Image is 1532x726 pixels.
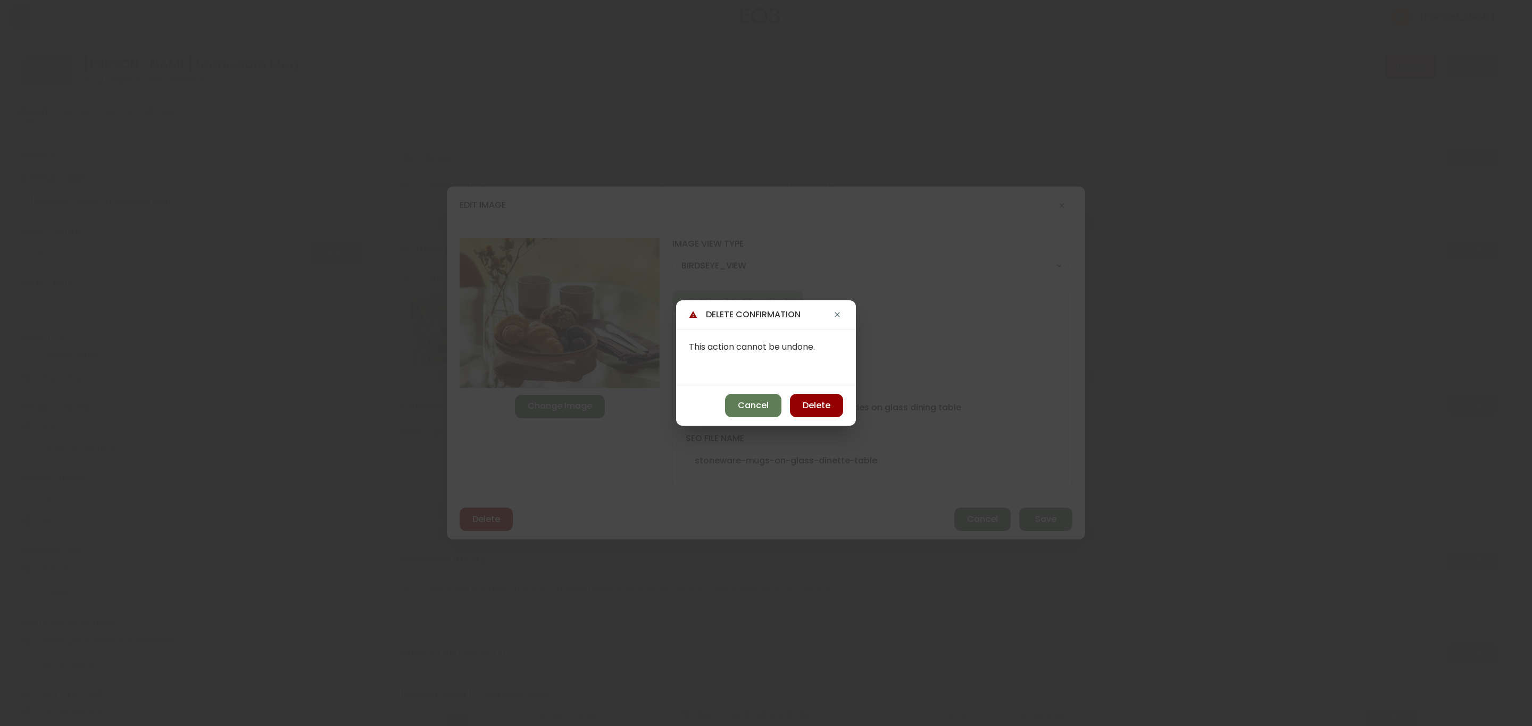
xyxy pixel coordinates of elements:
[706,309,831,320] h4: delete confirmation
[689,341,815,353] span: This action cannot be undone.
[725,394,781,417] button: Cancel
[790,394,843,417] button: Delete
[738,400,769,411] span: Cancel
[803,400,830,411] span: Delete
